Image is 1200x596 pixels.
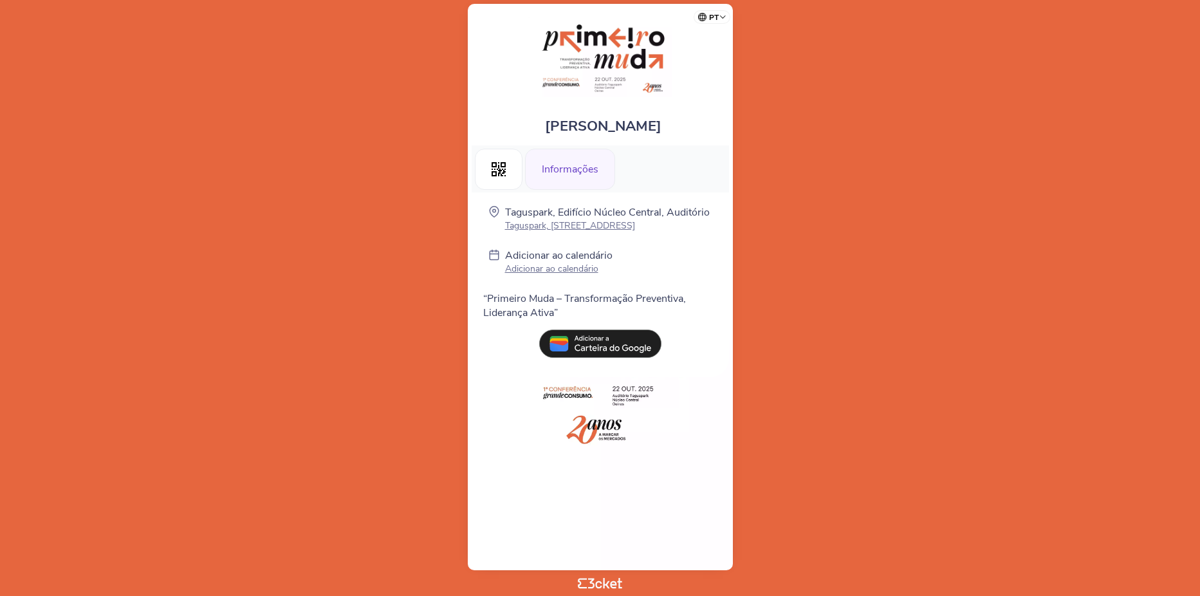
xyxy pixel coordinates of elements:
[483,292,686,320] span: “Primeiro Muda – Transformação Preventiva, Liderança Ativa”
[528,17,671,97] img: Primeiro Muda - Conferência 20 Anos Grande Consumo
[525,149,615,190] div: Informações
[525,161,615,175] a: Informações
[505,205,710,219] p: Taguspark, Edifício Núcleo Central, Auditório
[545,116,661,136] span: [PERSON_NAME]
[505,263,613,275] p: Adicionar ao calendário
[505,248,613,263] p: Adicionar ao calendário
[505,248,613,277] a: Adicionar ao calendário Adicionar ao calendário
[505,219,710,232] p: Taguspark, [STREET_ADDRESS]
[539,330,661,358] img: pt_add_to_google_wallet.13e59062.svg
[505,205,710,232] a: Taguspark, Edifício Núcleo Central, Auditório Taguspark, [STREET_ADDRESS]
